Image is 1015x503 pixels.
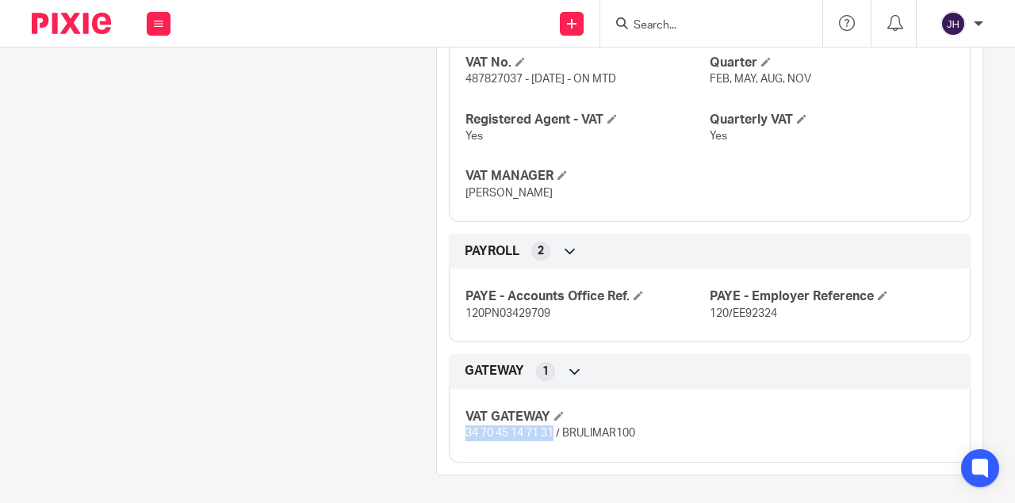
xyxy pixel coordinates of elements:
[710,55,954,71] h4: Quarter
[465,428,635,439] span: 34 70 45 14 71 31 / BRULIMAR100
[32,13,111,34] img: Pixie
[465,188,553,199] span: [PERSON_NAME]
[710,112,954,128] h4: Quarterly VAT
[465,131,483,142] span: Yes
[632,19,775,33] input: Search
[465,55,710,71] h4: VAT No.
[465,112,710,128] h4: Registered Agent - VAT
[465,363,524,379] span: GATEWAY
[465,243,519,260] span: PAYROLL
[710,131,727,142] span: Yes
[940,11,966,36] img: svg%3E
[465,168,710,185] h4: VAT MANAGER
[542,364,549,379] span: 1
[465,308,550,319] span: 120PN03429709
[465,74,616,85] span: 487827037 - [DATE] - ON MTD
[538,243,544,259] span: 2
[465,288,710,305] h4: PAYE - Accounts Office Ref.
[710,288,954,305] h4: PAYE - Employer Reference
[465,409,710,425] h4: VAT GATEWAY
[710,74,811,85] span: FEB, MAY, AUG, NOV
[710,308,777,319] span: 120/EE92324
